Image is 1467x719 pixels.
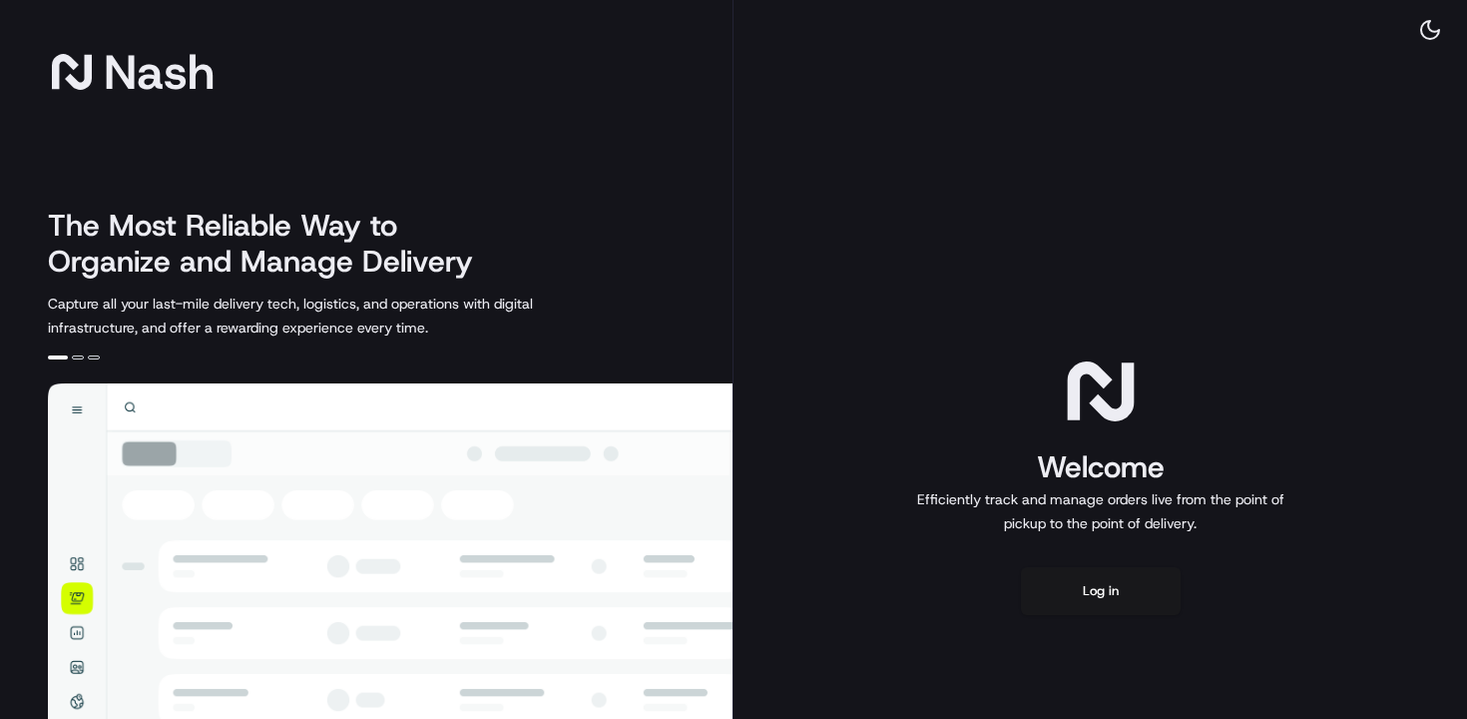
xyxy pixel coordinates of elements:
[48,292,623,340] p: Capture all your last-mile delivery tech, logistics, and operations with digital infrastructure, ...
[909,487,1292,535] p: Efficiently track and manage orders live from the point of pickup to the point of delivery.
[1021,567,1181,615] button: Log in
[104,52,215,92] span: Nash
[909,447,1292,487] h1: Welcome
[48,208,495,280] h2: The Most Reliable Way to Organize and Manage Delivery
